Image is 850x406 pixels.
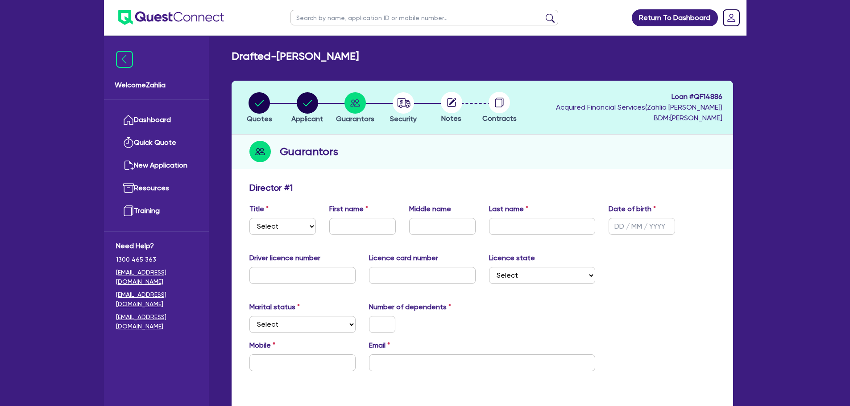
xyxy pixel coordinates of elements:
a: Return To Dashboard [632,9,718,26]
span: Contracts [482,114,517,123]
span: Notes [441,114,461,123]
label: Licence card number [369,253,438,263]
input: DD / MM / YYYY [609,218,675,235]
span: Need Help? [116,241,197,251]
label: Licence state [489,253,535,263]
label: Date of birth [609,204,656,214]
img: training [123,205,134,216]
img: icon-menu-close [116,51,133,68]
label: Middle name [409,204,451,214]
button: Guarantors [336,92,375,125]
a: Dashboard [116,109,197,131]
a: New Application [116,154,197,177]
img: resources [123,183,134,193]
button: Applicant [291,92,323,125]
button: Security [390,92,417,125]
label: Email [369,340,390,351]
span: Quotes [247,115,272,123]
h2: Guarantors [280,144,338,160]
a: [EMAIL_ADDRESS][DOMAIN_NAME] [116,312,197,331]
a: [EMAIL_ADDRESS][DOMAIN_NAME] [116,268,197,287]
label: Driver licence number [249,253,320,263]
h3: Director # 1 [249,182,293,193]
span: 1300 465 363 [116,255,197,264]
label: Title [249,204,269,214]
img: step-icon [249,141,271,162]
label: Number of dependents [369,302,451,312]
span: Guarantors [336,115,374,123]
h2: Drafted - [PERSON_NAME] [232,50,359,63]
a: Training [116,200,197,222]
img: quest-connect-logo-blue [118,10,224,25]
span: Acquired Financial Services ( Zahlia [PERSON_NAME] ) [556,103,722,111]
input: Search by name, application ID or mobile number... [290,10,558,25]
span: Security [390,115,417,123]
img: quick-quote [123,137,134,148]
label: Marital status [249,302,300,312]
a: Dropdown toggle [720,6,743,29]
a: Quick Quote [116,131,197,154]
span: Applicant [291,115,323,123]
label: Last name [489,204,528,214]
label: First name [329,204,368,214]
span: Welcome Zahlia [115,80,198,90]
a: [EMAIL_ADDRESS][DOMAIN_NAME] [116,290,197,309]
button: Quotes [246,92,273,125]
label: Mobile [249,340,275,351]
span: BDM: [PERSON_NAME] [556,113,722,123]
span: Loan # QF14886 [556,91,722,102]
img: new-application [123,160,134,171]
a: Resources [116,177,197,200]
